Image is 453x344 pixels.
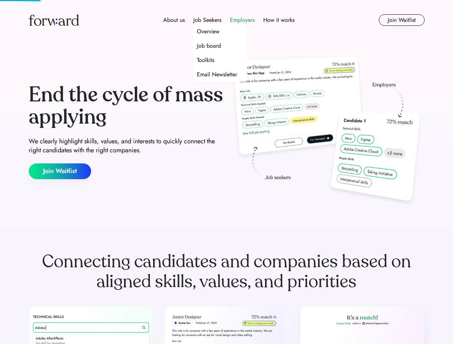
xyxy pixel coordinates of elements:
[263,16,294,24] div: How it works
[163,16,185,24] div: About us
[193,16,221,24] div: Job Seekers
[379,14,425,26] button: Join Waitlist
[197,70,237,79] div: Email Newsletter
[29,137,224,155] div: We clearly highlight skills, values, and interests to quickly connect the right candidates with t...
[230,16,255,24] div: Employers
[230,54,425,209] img: hero-image.png
[197,56,214,64] div: Toolkits
[29,163,91,179] button: Join Waitlist
[29,14,79,26] img: Forward logo
[197,42,221,50] div: Job board
[29,84,224,128] div: End the cycle of mass applying
[197,27,220,36] div: Overview
[29,252,425,292] div: Connecting candidates and companies based on aligned skills, values, and priorities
